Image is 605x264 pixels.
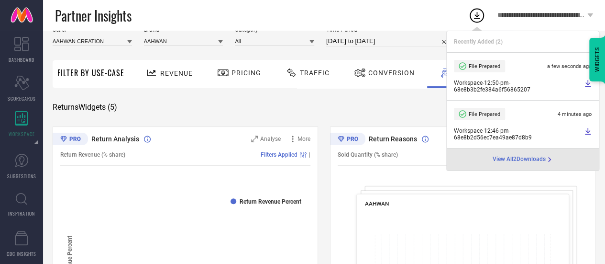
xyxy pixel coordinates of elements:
[9,130,35,138] span: WORKSPACE
[9,56,34,63] span: DASHBOARD
[53,103,117,112] span: Returns Widgets ( 5 )
[60,151,125,158] span: Return Revenue (% share)
[469,111,500,117] span: File Prepared
[231,69,261,77] span: Pricing
[261,151,297,158] span: Filters Applied
[53,133,88,147] div: Premium
[91,135,139,143] span: Return Analysis
[469,63,500,69] span: File Prepared
[493,156,553,163] a: View All2Downloads
[368,69,415,77] span: Conversion
[454,127,582,141] span: Workspace - 12:46-pm - 68e8b2d56ec7ea49ae87d8b9
[309,151,310,158] span: |
[8,210,35,217] span: INSPIRATION
[338,151,398,158] span: Sold Quantity (% share)
[547,63,592,69] span: a few seconds ago
[454,80,582,93] span: Workspace - 12:50-pm - 68e8b3b2fe384a6f56865207
[300,69,330,77] span: Traffic
[55,6,132,25] span: Partner Insights
[493,156,553,163] div: Open download page
[330,133,365,147] div: Premium
[7,172,36,180] span: SUGGESTIONS
[584,127,592,141] a: Download
[454,38,503,45] span: Recently Added ( 2 )
[260,136,281,142] span: Analyse
[240,198,301,205] text: Return Revenue Percent
[584,80,592,93] a: Download
[8,95,36,102] span: SCORECARDS
[369,135,417,143] span: Return Reasons
[57,67,124,79] span: Filter By Use-Case
[326,35,451,47] input: Select time period
[468,7,485,24] div: Open download list
[7,250,36,257] span: CDC INSIGHTS
[160,69,193,77] span: Revenue
[558,111,592,117] span: 4 minutes ago
[365,200,389,207] span: AAHWAN
[493,156,546,163] span: View All 2 Downloads
[297,136,310,142] span: More
[251,136,258,142] svg: Zoom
